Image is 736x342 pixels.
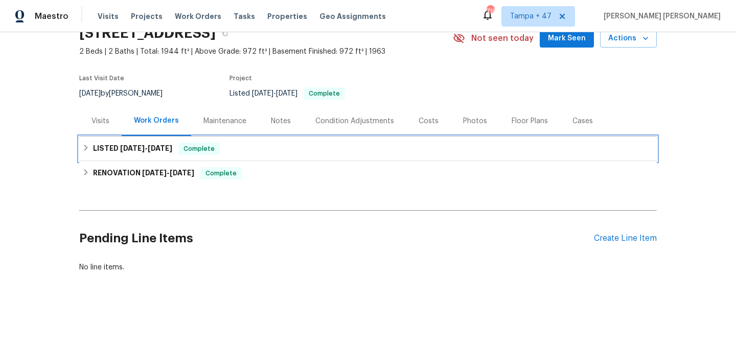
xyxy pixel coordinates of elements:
[252,90,297,97] span: -
[93,167,194,179] h6: RENOVATION
[419,116,439,126] div: Costs
[79,136,657,161] div: LISTED [DATE]-[DATE]Complete
[600,11,721,21] span: [PERSON_NAME] [PERSON_NAME]
[315,116,394,126] div: Condition Adjustments
[148,145,172,152] span: [DATE]
[170,169,194,176] span: [DATE]
[572,116,593,126] div: Cases
[120,145,145,152] span: [DATE]
[79,90,101,97] span: [DATE]
[229,75,252,81] span: Project
[540,29,594,48] button: Mark Seen
[252,90,273,97] span: [DATE]
[134,116,179,126] div: Work Orders
[608,32,649,45] span: Actions
[79,161,657,186] div: RENOVATION [DATE]-[DATE]Complete
[79,215,594,262] h2: Pending Line Items
[131,11,163,21] span: Projects
[91,116,109,126] div: Visits
[267,11,307,21] span: Properties
[271,116,291,126] div: Notes
[201,168,241,178] span: Complete
[35,11,68,21] span: Maestro
[510,11,551,21] span: Tampa + 47
[175,11,221,21] span: Work Orders
[234,13,255,20] span: Tasks
[142,169,167,176] span: [DATE]
[120,145,172,152] span: -
[487,6,494,16] div: 716
[79,87,175,100] div: by [PERSON_NAME]
[216,24,234,42] button: Copy Address
[512,116,548,126] div: Floor Plans
[79,262,657,272] div: No line items.
[600,29,657,48] button: Actions
[548,32,586,45] span: Mark Seen
[305,90,344,97] span: Complete
[98,11,119,21] span: Visits
[203,116,246,126] div: Maintenance
[79,75,124,81] span: Last Visit Date
[142,169,194,176] span: -
[93,143,172,155] h6: LISTED
[463,116,487,126] div: Photos
[79,28,216,38] h2: [STREET_ADDRESS]
[594,234,657,243] div: Create Line Item
[276,90,297,97] span: [DATE]
[319,11,386,21] span: Geo Assignments
[471,33,534,43] span: Not seen today
[79,47,453,57] span: 2 Beds | 2 Baths | Total: 1944 ft² | Above Grade: 972 ft² | Basement Finished: 972 ft² | 1963
[179,144,219,154] span: Complete
[229,90,345,97] span: Listed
